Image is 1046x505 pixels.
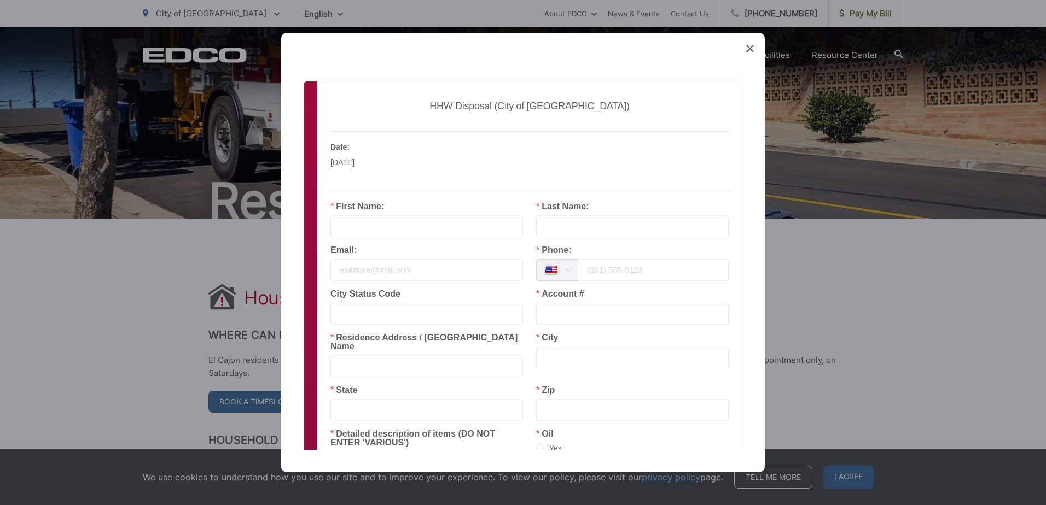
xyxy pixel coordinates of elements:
[330,156,521,169] p: [DATE]
[578,259,729,281] input: (201) 555 0123
[536,202,589,211] label: Last Name:
[330,140,521,154] p: Date:
[330,386,357,395] label: State
[330,259,523,281] input: example@mail.com
[536,290,584,298] label: Account #
[330,290,400,298] label: City Status Code
[330,430,523,447] label: Detailed description of items (DO NOT ENTER 'VARIOUS')
[544,444,562,453] span: Yes
[326,95,733,118] h2: HHW Disposal (City of [GEOGRAPHIC_DATA])
[330,202,384,211] label: First Name:
[536,246,571,255] label: Phone:
[536,430,554,438] label: Oil
[536,333,558,342] label: City
[536,386,555,395] label: Zip
[330,246,357,255] label: Email:
[330,333,523,351] label: Residence Address / [GEOGRAPHIC_DATA] Name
